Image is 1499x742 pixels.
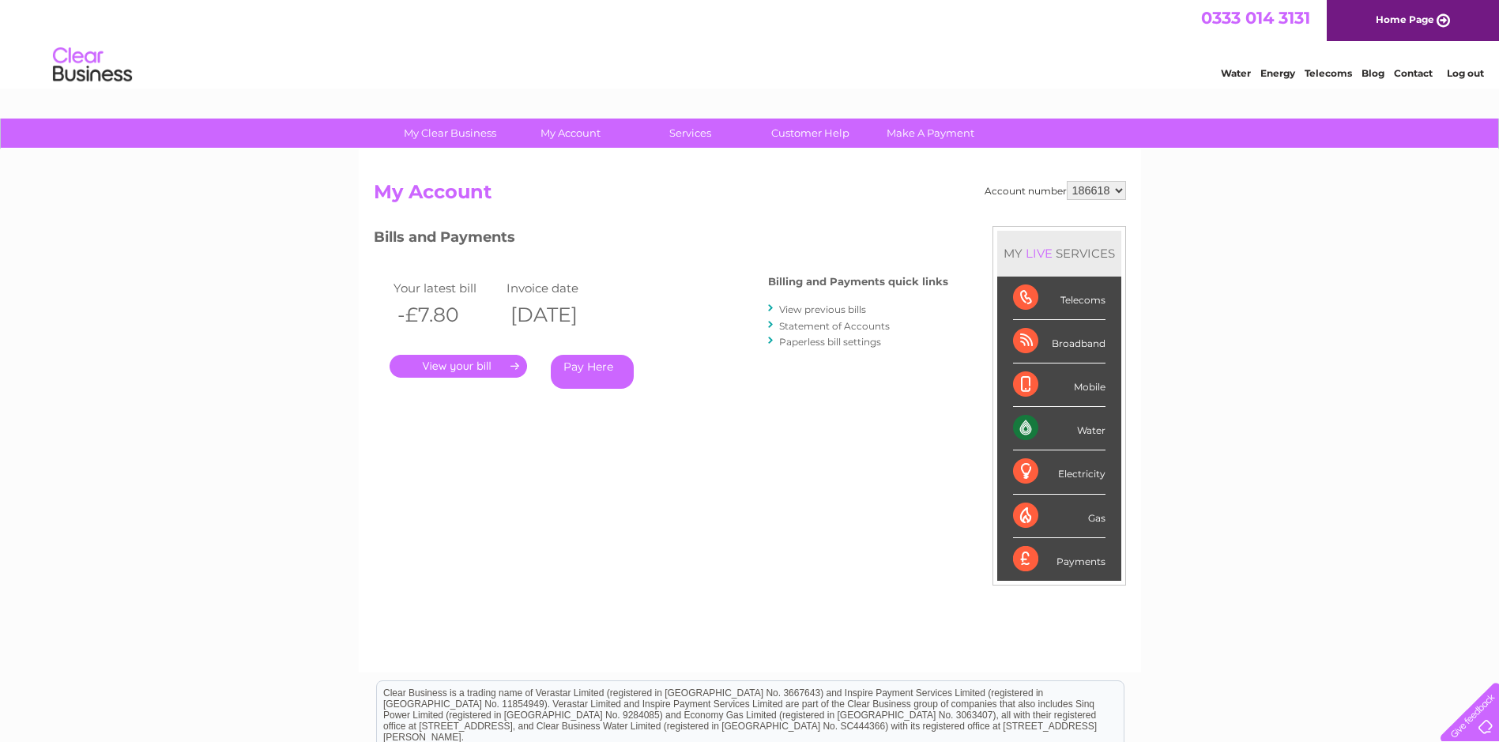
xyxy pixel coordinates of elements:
[625,119,755,148] a: Services
[1013,538,1105,581] div: Payments
[1013,450,1105,494] div: Electricity
[1013,320,1105,363] div: Broadband
[1362,67,1384,79] a: Blog
[1221,67,1251,79] a: Water
[385,119,515,148] a: My Clear Business
[985,181,1126,200] div: Account number
[1305,67,1352,79] a: Telecoms
[374,181,1126,211] h2: My Account
[1013,495,1105,538] div: Gas
[1013,363,1105,407] div: Mobile
[503,277,616,299] td: Invoice date
[1260,67,1295,79] a: Energy
[377,9,1124,77] div: Clear Business is a trading name of Verastar Limited (registered in [GEOGRAPHIC_DATA] No. 3667643...
[390,299,503,331] th: -£7.80
[1013,407,1105,450] div: Water
[390,277,503,299] td: Your latest bill
[865,119,996,148] a: Make A Payment
[1013,277,1105,320] div: Telecoms
[551,355,634,389] a: Pay Here
[374,226,948,254] h3: Bills and Payments
[779,336,881,348] a: Paperless bill settings
[779,303,866,315] a: View previous bills
[1447,67,1484,79] a: Log out
[779,320,890,332] a: Statement of Accounts
[1394,67,1433,79] a: Contact
[503,299,616,331] th: [DATE]
[52,41,133,89] img: logo.png
[745,119,876,148] a: Customer Help
[1023,246,1056,261] div: LIVE
[768,276,948,288] h4: Billing and Payments quick links
[505,119,635,148] a: My Account
[390,355,527,378] a: .
[997,231,1121,276] div: MY SERVICES
[1201,8,1310,28] a: 0333 014 3131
